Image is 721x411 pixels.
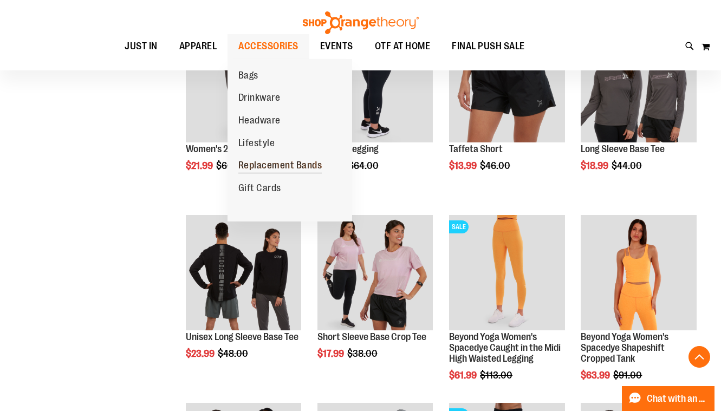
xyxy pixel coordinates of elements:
img: Main Image of Taffeta Short [449,27,565,143]
a: ACCESSORIES [228,34,309,59]
span: $66.00 [216,160,248,171]
span: Replacement Bands [238,160,322,173]
a: Lifestyle [228,132,286,155]
div: product [575,22,702,199]
span: Gift Cards [238,182,281,196]
a: APPAREL [168,34,228,58]
img: Product image for Beyond Yoga Womens Spacedye Caught in the Midi High Waisted Legging [449,215,565,331]
a: Product image for 24/7 JoggerSALE [186,27,302,145]
span: FINAL PUSH SALE [452,34,525,58]
a: Bags [228,64,269,87]
span: $21.99 [186,160,215,171]
a: Beyond Yoga Women's Spacedye Caught in the Midi High Waisted Legging [449,331,561,364]
span: SALE [449,220,469,233]
img: Product image for Short Sleeve Base Crop Tee [317,215,433,331]
span: JUST IN [125,34,158,58]
span: Bags [238,70,258,83]
span: Lifestyle [238,138,275,151]
a: Product image for Short Sleeve Base Crop Tee [317,215,433,332]
a: 2024 October Lift 7/8 LeggingSALE [317,27,433,145]
img: Product image for Unisex Long Sleeve Base Tee [186,215,302,331]
div: product [180,210,307,387]
a: Drinkware [228,87,291,109]
a: Product image for Beyond Yoga Womens Spacedye Shapeshift Cropped Tank [581,215,697,332]
a: Taffeta Short [449,143,503,154]
span: APPAREL [179,34,217,58]
span: Chat with an Expert [647,394,708,404]
a: EVENTS [309,34,364,59]
img: Product image for 24/7 Jogger [186,27,302,143]
span: $48.00 [218,348,250,359]
span: $61.99 [449,370,478,381]
span: $63.99 [581,370,612,381]
a: Replacement Bands [228,154,333,177]
div: product [312,22,439,199]
a: Short Sleeve Base Crop Tee [317,331,426,342]
a: Main Image of Taffeta ShortSALE [449,27,565,145]
span: $113.00 [480,370,514,381]
span: $64.00 [348,160,380,171]
img: Shop Orangetheory [301,11,420,34]
span: $17.99 [317,348,346,359]
button: Chat with an Expert [622,386,715,411]
span: $44.00 [612,160,644,171]
span: $18.99 [581,160,610,171]
a: Women's 24/7 Jogger [186,143,271,154]
span: Drinkware [238,92,281,106]
a: Unisex Long Sleeve Base Tee [186,331,298,342]
a: Gift Cards [228,177,292,200]
span: $13.99 [449,160,478,171]
div: product [444,210,570,408]
a: Product image for Beyond Yoga Womens Spacedye Caught in the Midi High Waisted LeggingSALE [449,215,565,332]
div: product [312,210,439,387]
a: Beyond Yoga Women's Spacedye Shapeshift Cropped Tank [581,331,668,364]
button: Back To Top [688,346,710,368]
a: Product image for Long Sleeve Base Tee [581,27,697,145]
a: JUST IN [114,34,168,59]
span: ACCESSORIES [238,34,298,58]
span: EVENTS [320,34,353,58]
div: product [180,22,307,199]
img: Product image for Beyond Yoga Womens Spacedye Shapeshift Cropped Tank [581,215,697,331]
div: product [575,210,702,408]
a: Product image for Unisex Long Sleeve Base Tee [186,215,302,332]
span: $91.00 [613,370,644,381]
a: FINAL PUSH SALE [441,34,536,59]
span: $46.00 [480,160,512,171]
span: Headware [238,115,281,128]
a: Headware [228,109,291,132]
ul: ACCESSORIES [228,59,352,221]
img: Product image for Long Sleeve Base Tee [581,27,697,143]
div: product [444,22,570,199]
span: $23.99 [186,348,216,359]
span: OTF AT HOME [375,34,431,58]
a: Long Sleeve Base Tee [581,143,665,154]
img: 2024 October Lift 7/8 Legging [317,27,433,143]
span: $38.00 [347,348,379,359]
a: OTF AT HOME [364,34,441,59]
